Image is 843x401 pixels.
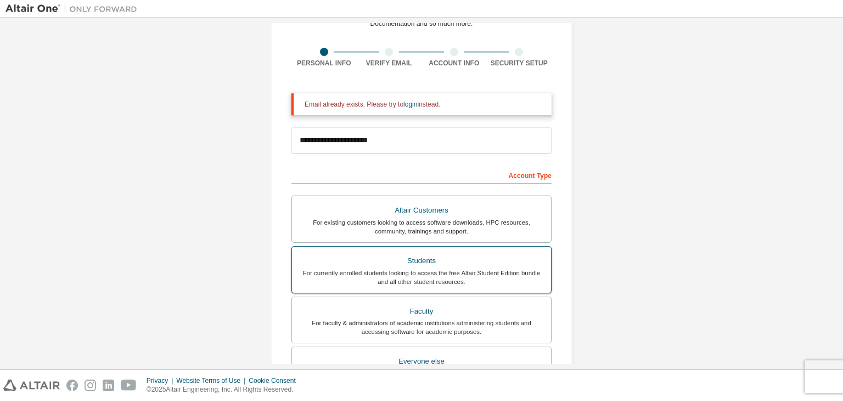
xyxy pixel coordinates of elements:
div: Everyone else [299,354,544,369]
a: login [403,101,417,108]
div: For existing customers looking to access software downloads, HPC resources, community, trainings ... [299,218,544,236]
div: Personal Info [291,59,357,68]
img: youtube.svg [121,380,137,391]
div: Altair Customers [299,203,544,218]
div: Email already exists. Please try to instead. [305,100,543,109]
div: Security Setup [487,59,552,68]
div: Verify Email [357,59,422,68]
img: facebook.svg [66,380,78,391]
img: Altair One [5,3,143,14]
div: Privacy [147,376,176,385]
div: Account Type [291,166,552,183]
div: Students [299,253,544,269]
p: © 2025 Altair Engineering, Inc. All Rights Reserved. [147,385,302,394]
img: altair_logo.svg [3,380,60,391]
div: Website Terms of Use [176,376,249,385]
div: For faculty & administrators of academic institutions administering students and accessing softwa... [299,319,544,336]
div: Cookie Consent [249,376,302,385]
div: Faculty [299,304,544,319]
img: linkedin.svg [103,380,114,391]
div: For currently enrolled students looking to access the free Altair Student Edition bundle and all ... [299,269,544,286]
img: instagram.svg [85,380,96,391]
div: Account Info [421,59,487,68]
